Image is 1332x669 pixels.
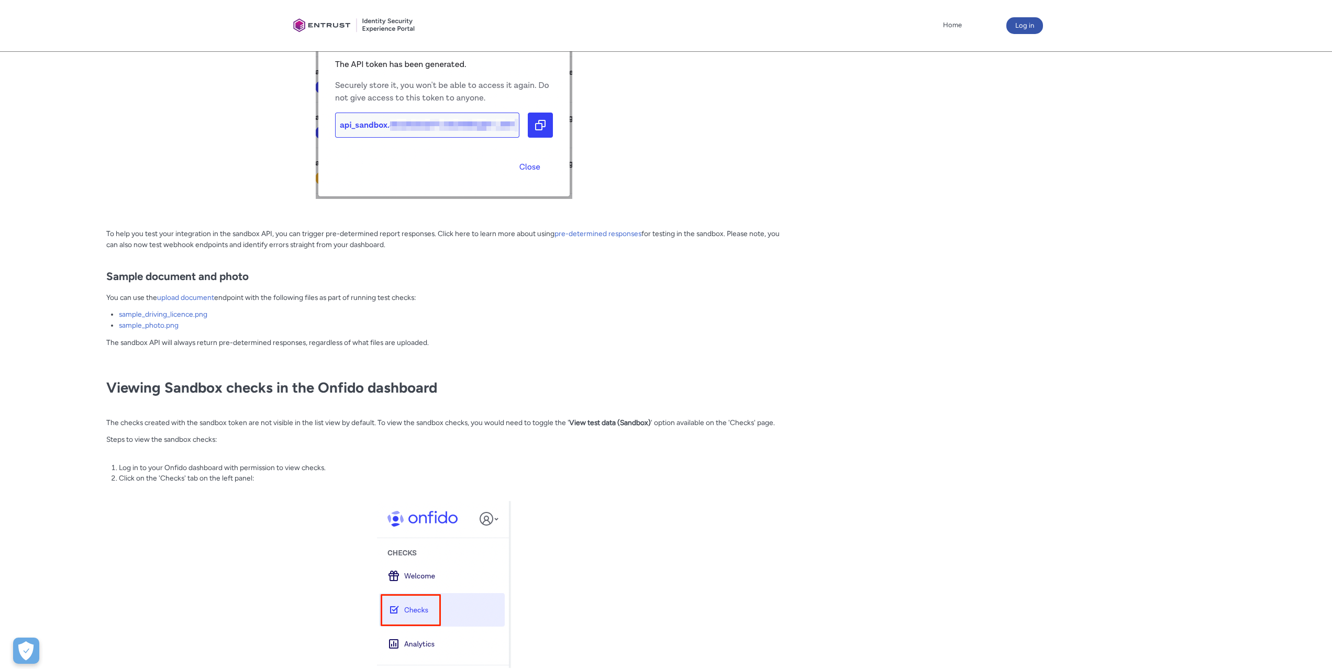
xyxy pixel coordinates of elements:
a: Home [940,17,964,33]
p: The sandbox API will always return pre-determined responses, regardless of what files are uploaded. [106,337,782,370]
a: upload document [157,293,214,302]
button: Open Preferences [13,638,39,664]
h2: Sample document and photo [106,270,782,283]
p: The checks created with the sandbox token are not visible in the list view by default. To view th... [106,417,782,428]
a: pre-determined responses [554,229,641,238]
p: You can use the endpoint with the following files as part of running test checks: [106,292,782,303]
img: Sandbox3.png [316,18,572,199]
li: Log in to your Onfido dashboard with permission to view checks. [119,462,782,473]
strong: Viewing Sandbox checks in the Onfido dashboard [106,379,437,396]
iframe: Qualified Messenger [1284,621,1332,669]
img: Sandbox 4.png [377,501,511,668]
strong: View test data (Sandbox) [569,418,651,427]
div: Cookie Preferences [13,638,39,664]
a: sample_photo.png [119,321,179,329]
button: Log in [1006,17,1043,34]
p: To help you test your integration in the sandbox API, you can trigger pre-determined report respo... [106,228,782,261]
p: Steps to view the sandbox checks: [106,434,782,455]
li: Click on the 'Checks' tab on the left panel: [119,473,782,484]
a: sample_driving_licence.png [119,310,207,318]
